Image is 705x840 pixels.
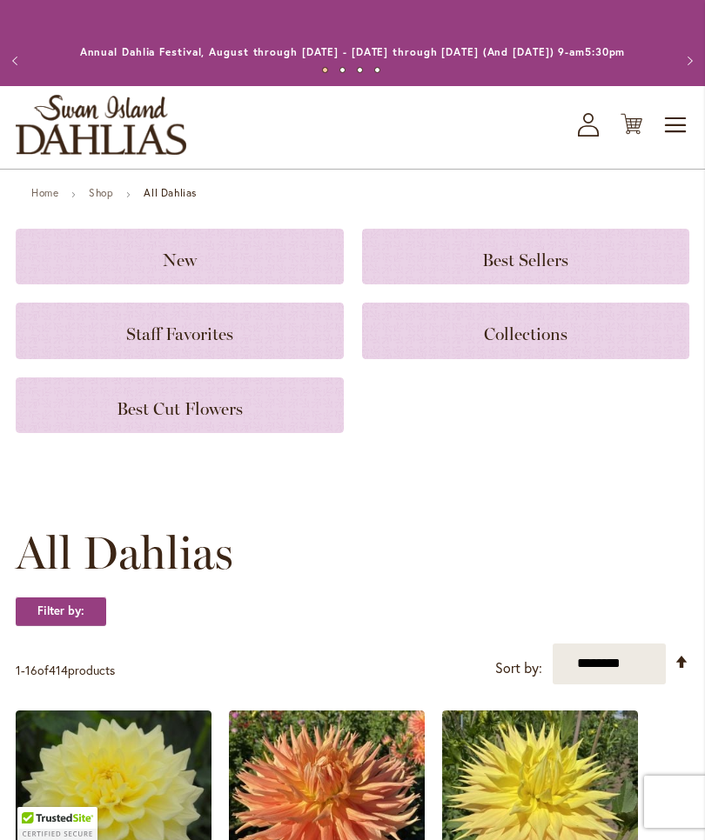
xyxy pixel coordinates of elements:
[322,67,328,73] button: 1 of 4
[16,597,106,626] strong: Filter by:
[89,186,113,199] a: Shop
[126,323,233,344] span: Staff Favorites
[357,67,363,73] button: 3 of 4
[25,662,37,678] span: 16
[16,229,344,284] a: New
[16,657,115,684] p: - of products
[16,662,21,678] span: 1
[163,250,197,270] span: New
[16,527,233,579] span: All Dahlias
[144,186,197,199] strong: All Dahlias
[16,303,344,358] a: Staff Favorites
[13,778,62,827] iframe: Launch Accessibility Center
[49,662,68,678] span: 414
[362,303,690,358] a: Collections
[339,67,346,73] button: 2 of 4
[482,250,568,270] span: Best Sellers
[362,229,690,284] a: Best Sellers
[495,652,542,684] label: Sort by:
[31,186,58,199] a: Home
[16,377,344,433] a: Best Cut Flowers
[80,45,626,58] a: Annual Dahlia Festival, August through [DATE] - [DATE] through [DATE] (And [DATE]) 9-am5:30pm
[16,95,186,155] a: store logo
[670,43,705,78] button: Next
[484,323,567,344] span: Collections
[117,398,243,419] span: Best Cut Flowers
[374,67,380,73] button: 4 of 4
